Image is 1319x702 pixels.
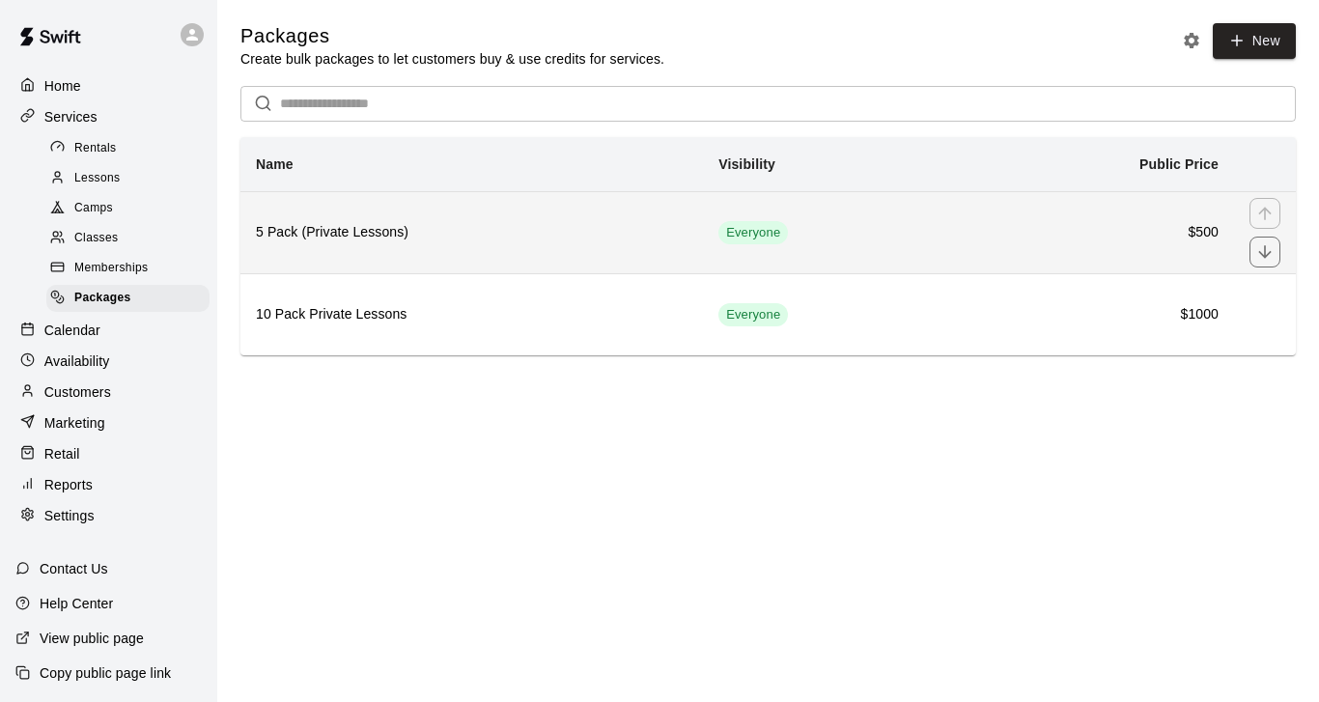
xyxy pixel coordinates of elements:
p: Help Center [40,594,113,613]
a: Customers [15,378,202,407]
p: Marketing [44,413,105,433]
h6: $500 [972,222,1219,243]
button: move item down [1249,237,1280,267]
p: Services [44,107,98,126]
a: Lessons [46,163,217,193]
a: Marketing [15,408,202,437]
p: Home [44,76,81,96]
a: Calendar [15,316,202,345]
h5: Packages [240,23,664,49]
b: Visibility [718,156,775,172]
h6: $1000 [972,304,1219,325]
span: Lessons [74,169,121,188]
a: Availability [15,347,202,376]
div: Camps [46,195,210,222]
table: simple table [240,137,1296,355]
p: Copy public page link [40,663,171,683]
div: Memberships [46,255,210,282]
p: Reports [44,475,93,494]
a: Services [15,102,202,131]
a: Retail [15,439,202,468]
div: This service is visible to all of your customers [718,303,788,326]
b: Public Price [1139,156,1219,172]
div: Packages [46,285,210,312]
b: Name [256,156,294,172]
a: Camps [46,194,217,224]
span: Memberships [74,259,148,278]
span: Classes [74,229,118,248]
p: Create bulk packages to let customers buy & use credits for services. [240,49,664,69]
div: This service is visible to all of your customers [718,221,788,244]
h6: 10 Pack Private Lessons [256,304,688,325]
span: Packages [74,289,131,308]
span: Everyone [718,306,788,324]
p: Contact Us [40,559,108,578]
div: Classes [46,225,210,252]
p: Calendar [44,321,100,340]
p: Customers [44,382,111,402]
a: Classes [46,224,217,254]
a: New [1213,23,1296,59]
a: Packages [46,284,217,314]
div: Rentals [46,135,210,162]
h6: 5 Pack (Private Lessons) [256,222,688,243]
p: Settings [44,506,95,525]
span: Everyone [718,224,788,242]
button: Packages settings [1177,26,1206,55]
div: Lessons [46,165,210,192]
a: Settings [15,501,202,530]
p: View public page [40,629,144,648]
a: Rentals [46,133,217,163]
a: Memberships [46,254,217,284]
span: Camps [74,199,113,218]
p: Availability [44,351,110,371]
p: Retail [44,444,80,463]
a: Reports [15,470,202,499]
span: Rentals [74,139,117,158]
a: Home [15,71,202,100]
